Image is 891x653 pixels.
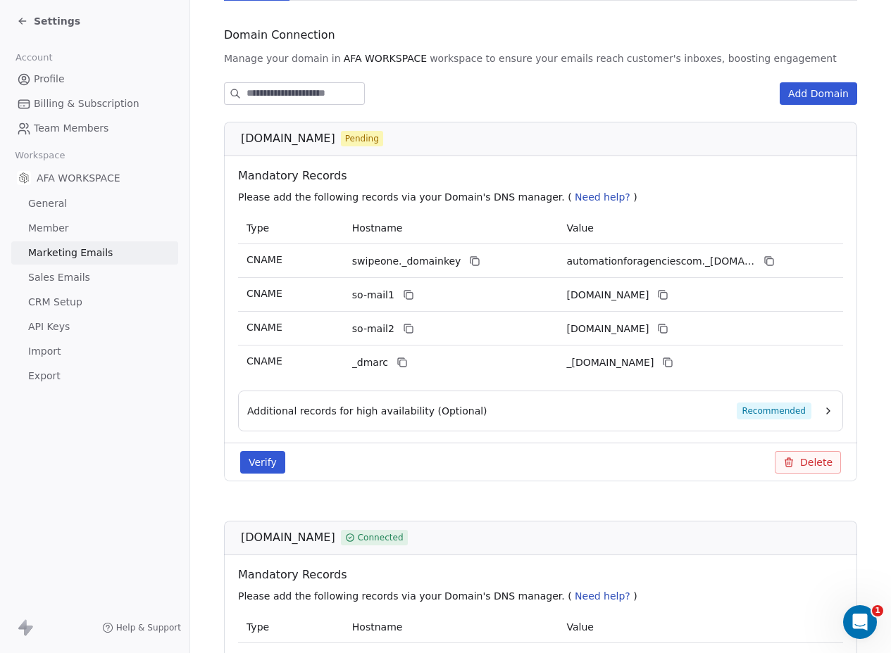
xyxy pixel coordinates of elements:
[352,355,388,370] span: _dmarc
[241,529,335,546] span: [DOMAIN_NAME]
[566,254,755,269] span: automationforagenciescom._domainkey.swipeone.email
[566,621,593,633] span: Value
[224,51,341,65] span: Manage your domain in
[224,27,335,44] span: Domain Connection
[872,605,883,616] span: 1
[102,622,181,633] a: Help & Support
[247,288,282,299] span: CNAME
[247,404,487,418] span: Additional records for high availability (Optional)
[11,266,178,289] a: Sales Emails
[627,51,837,65] span: customer's inboxes, boosting engagement
[11,192,178,215] a: General
[241,130,335,147] span: [DOMAIN_NAME]
[34,14,80,28] span: Settings
[28,270,90,285] span: Sales Emails
[238,190,849,204] p: Please add the following records via your Domain's DNS manager. ( )
[11,117,178,140] a: Team Members
[34,96,139,111] span: Billing & Subscription
[34,121,108,136] span: Team Members
[247,355,282,367] span: CNAME
[9,145,71,166] span: Workspace
[430,51,624,65] span: workspace to ensure your emails reach
[240,451,285,474] button: Verify
[566,355,654,370] span: _dmarc.swipeone.email
[352,254,461,269] span: swipeone._domainkey
[238,589,849,603] p: Please add the following records via your Domain's DNS manager. ( )
[28,196,67,211] span: General
[11,92,178,115] a: Billing & Subscription
[238,167,849,184] span: Mandatory Records
[247,322,282,333] span: CNAME
[352,322,394,336] span: so-mail2
[17,171,31,185] img: black.png
[28,246,113,260] span: Marketing Emails
[116,622,181,633] span: Help & Support
[238,566,849,583] span: Mandatory Records
[247,402,834,419] button: Additional records for high availability (Optional)Recommended
[11,364,178,388] a: Export
[28,295,82,310] span: CRM Setup
[247,221,335,236] p: Type
[358,531,404,544] span: Connected
[11,217,178,240] a: Member
[352,288,394,303] span: so-mail1
[11,68,178,91] a: Profile
[11,340,178,363] a: Import
[345,132,379,145] span: Pending
[9,47,58,68] span: Account
[247,254,282,265] span: CNAME
[37,171,120,185] span: AFA WORKSPACE
[566,288,649,303] span: automationforagenciescom1.swipeone.email
[780,82,857,105] button: Add Domain
[352,222,403,234] span: Hostname
[28,344,61,359] span: Import
[11,291,178,314] a: CRM Setup
[352,621,403,633] span: Hostname
[28,319,70,334] span: API Keys
[28,221,69,236] span: Member
[34,72,65,87] span: Profile
[566,322,649,336] span: automationforagenciescom2.swipeone.email
[775,451,841,474] button: Delete
[17,14,80,28] a: Settings
[28,369,61,383] span: Export
[344,51,428,65] span: AFA WORKSPACE
[566,222,593,234] span: Value
[575,590,630,602] span: Need help?
[737,402,811,419] span: Recommended
[11,241,178,265] a: Marketing Emails
[11,315,178,338] a: API Keys
[843,605,877,639] iframe: Intercom live chat
[575,191,630,203] span: Need help?
[247,620,335,635] p: Type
